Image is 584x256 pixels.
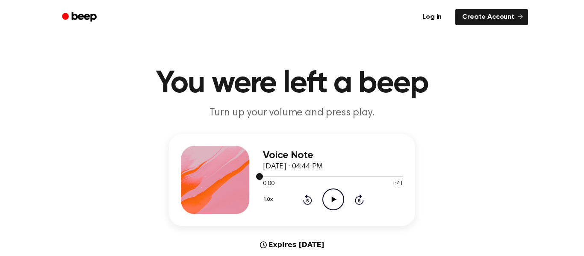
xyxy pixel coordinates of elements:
h1: You were left a beep [73,68,511,99]
button: 1.0x [263,192,276,207]
div: Expires [DATE] [260,240,324,250]
h3: Voice Note [263,150,403,161]
a: Beep [56,9,104,26]
a: Log in [414,7,450,27]
span: 1:41 [392,179,403,188]
span: 0:00 [263,179,274,188]
p: Turn up your volume and press play. [128,106,456,120]
a: Create Account [455,9,528,25]
span: [DATE] · 04:44 PM [263,163,323,171]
